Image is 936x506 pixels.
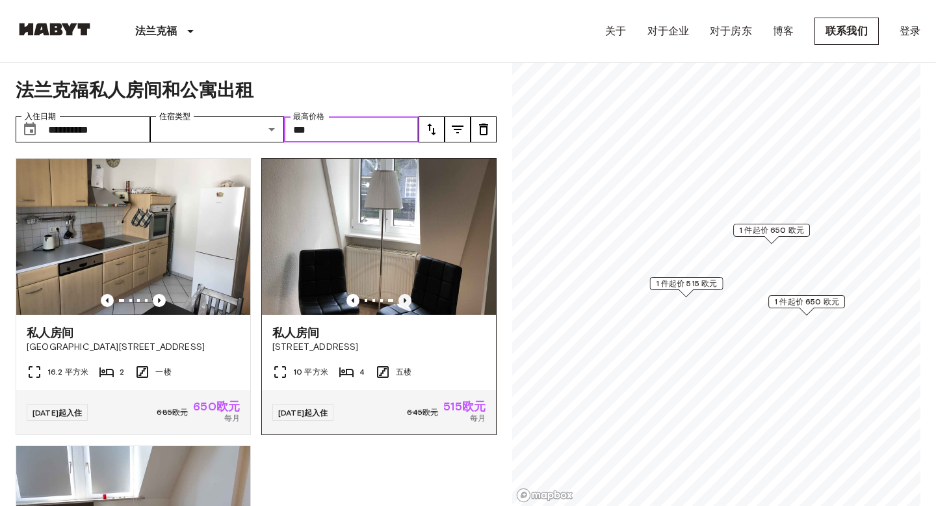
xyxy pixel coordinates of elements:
font: [DATE]起入住 [32,408,82,418]
font: 入住日期 [25,112,56,121]
font: 住宿类型 [159,112,190,121]
a: 关于 [605,23,626,39]
img: DE-04-029-005-03HF 单元营销图片 [262,159,496,315]
font: 私人房间 [27,326,74,340]
font: 联系我们 [825,25,868,37]
a: DE-04-031-001-01HF 单元的营销图片上一张图片上一张图片私人房间[GEOGRAPHIC_DATA][STREET_ADDRESS]16.2 平方米2一楼[DATE]起入住685欧... [16,158,251,435]
font: 法兰克福 [135,25,177,37]
div: 地图标记 [768,295,845,315]
font: [STREET_ADDRESS] [272,341,358,353]
font: 645欧元 [407,407,438,417]
a: 对于企业 [647,23,690,39]
font: 五楼 [396,367,411,377]
font: 515欧元 [443,399,486,414]
font: 每月 [470,413,486,423]
button: Choose date, selected date is 1 Oct 2025 [17,116,43,142]
a: 上一张图片上一张图片私人房间[STREET_ADDRESS]10 平方米4五楼[DATE]起入住645欧元515欧元每月 [261,158,497,435]
button: 上一张图片 [398,294,411,307]
font: 私人房间 [272,326,320,340]
font: 4 [359,367,365,377]
a: Mapbox 徽标 [516,488,573,503]
div: 地图标记 [733,224,810,244]
font: 685欧元 [157,407,188,417]
button: 调 [445,116,471,142]
a: 联系我们 [814,18,879,45]
font: [GEOGRAPHIC_DATA][STREET_ADDRESS] [27,341,205,353]
font: 10 [293,367,302,377]
font: 法兰克福私人房间和公寓出租 [16,79,253,101]
button: 上一张图片 [153,294,166,307]
font: 1 件起价 650 欧元 [739,225,804,235]
img: 哈比特 [16,23,94,36]
font: 对于企业 [647,25,690,37]
font: 1 件起价 515 欧元 [656,278,718,288]
font: 每月 [224,413,240,423]
a: 登录 [900,23,920,39]
font: 2 [120,367,124,377]
font: 平方米 [304,367,328,377]
font: 一楼 [155,367,171,377]
font: [DATE]起入住 [278,408,328,418]
img: DE-04-031-001-01HF 单元的营销图片 [16,159,250,315]
button: 调 [419,116,445,142]
font: 16.2 [47,367,63,377]
font: 平方米 [65,367,88,377]
font: 博客 [773,25,794,37]
a: 对于房东 [710,23,752,39]
div: 地图标记 [650,277,723,297]
font: 对于房东 [710,25,752,37]
button: 上一张图片 [101,294,114,307]
font: 登录 [900,25,920,37]
button: 上一张图片 [346,294,359,307]
font: 650欧元 [193,399,240,414]
font: 1 件起价 650 欧元 [774,297,839,306]
font: 最高价格 [293,112,324,121]
button: 调 [471,116,497,142]
font: 关于 [605,25,626,37]
a: 博客 [773,23,794,39]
